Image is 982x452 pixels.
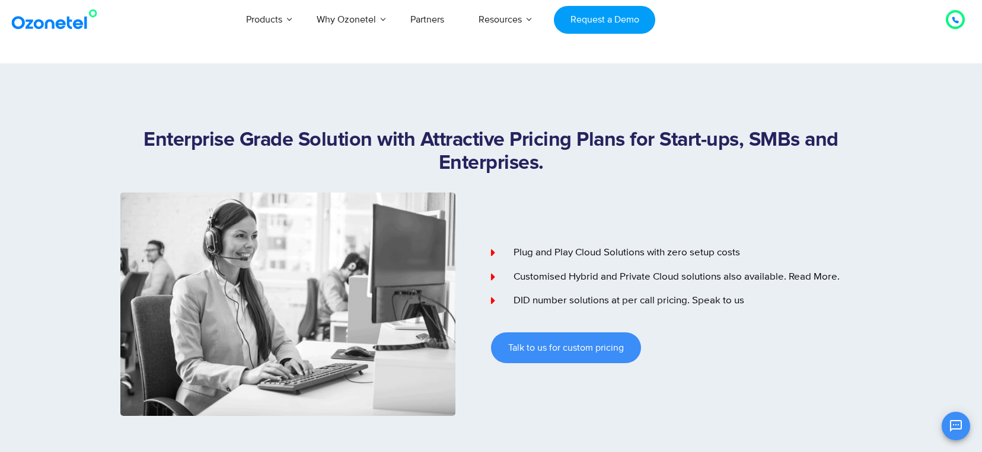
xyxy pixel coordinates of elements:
[942,412,970,440] button: Open chat
[491,332,641,363] a: Talk to us for custom pricing
[491,270,862,285] a: Customised Hybrid and Private Cloud solutions also available. Read More.
[511,293,744,309] span: DID number solutions at per call pricing. Speak to us
[511,245,740,261] span: Plug and Play Cloud Solutions with zero setup costs
[491,245,862,261] a: Plug and Play Cloud Solutions with zero setup costs
[554,6,655,34] a: Request a Demo
[120,129,862,175] h1: Enterprise Grade Solution with Attractive Pricing Plans for Start-ups, SMBs and Enterprises.
[508,343,624,352] span: Talk to us for custom pricing
[511,270,840,285] span: Customised Hybrid and Private Cloud solutions also available. Read More.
